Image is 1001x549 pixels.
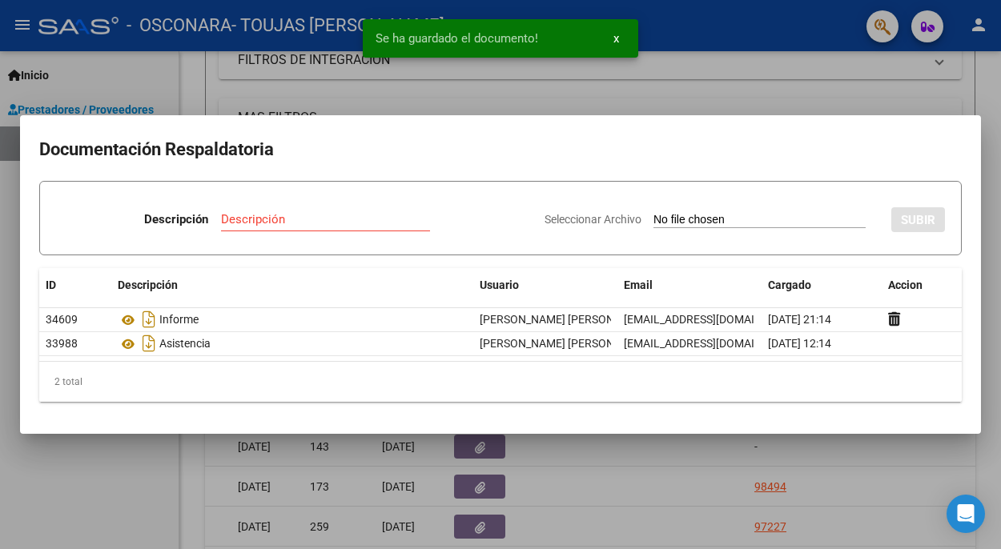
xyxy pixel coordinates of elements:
i: Descargar documento [139,307,159,332]
button: x [601,24,632,53]
div: Asistencia [118,331,467,356]
span: [EMAIL_ADDRESS][DOMAIN_NAME] [624,313,802,326]
span: x [613,31,619,46]
h2: Documentación Respaldatoria [39,134,962,165]
p: Descripción [144,210,208,229]
span: [PERSON_NAME] [PERSON_NAME] [480,337,653,350]
span: ID [46,279,56,291]
datatable-header-cell: ID [39,268,111,303]
div: 2 total [39,362,962,402]
datatable-header-cell: Accion [882,268,962,303]
span: 34609 [46,313,78,326]
span: [DATE] 12:14 [768,337,831,350]
datatable-header-cell: Cargado [762,268,882,303]
span: [PERSON_NAME] [PERSON_NAME] [480,313,653,326]
datatable-header-cell: Usuario [473,268,617,303]
span: SUBIR [901,213,935,227]
datatable-header-cell: Email [617,268,762,303]
span: Cargado [768,279,811,291]
span: Email [624,279,653,291]
span: Seleccionar Archivo [545,213,641,226]
span: [EMAIL_ADDRESS][DOMAIN_NAME] [624,337,802,350]
span: 33988 [46,337,78,350]
div: Informe [118,307,467,332]
span: Accion [888,279,923,291]
span: Se ha guardado el documento! [376,30,538,46]
span: [DATE] 21:14 [768,313,831,326]
div: Open Intercom Messenger [947,495,985,533]
span: Descripción [118,279,178,291]
button: SUBIR [891,207,945,232]
i: Descargar documento [139,331,159,356]
datatable-header-cell: Descripción [111,268,473,303]
span: Usuario [480,279,519,291]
